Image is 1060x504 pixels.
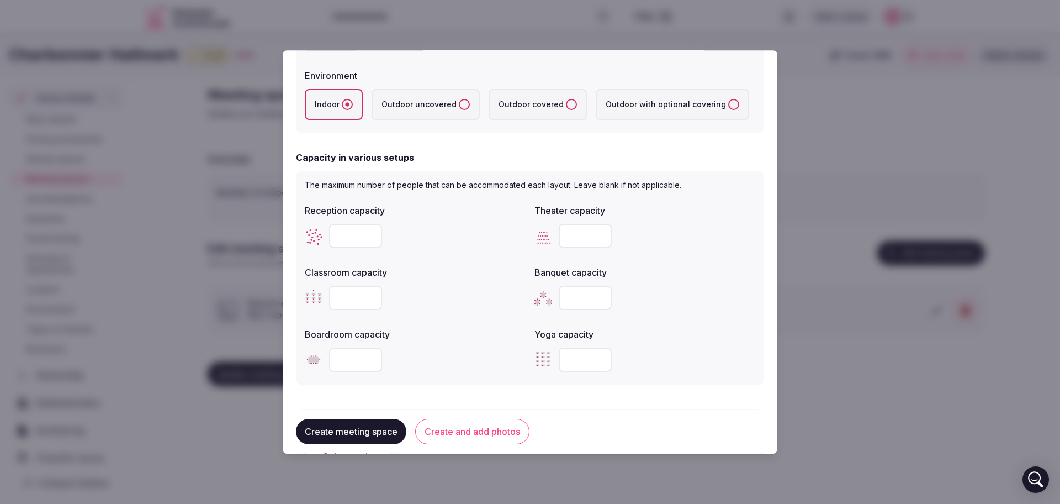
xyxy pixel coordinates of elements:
label: Indoor [305,89,363,120]
label: Yoga capacity [534,330,755,339]
button: Create and add photos [415,419,529,445]
label: Outdoor with optional covering [596,89,749,120]
label: Boardroom capacity [305,330,526,339]
h2: Capacity in various setups [296,151,414,164]
button: Create meeting space [296,419,406,445]
p: The maximum number of people that can be accommodated each layout. Leave blank if not applicable. [305,180,755,191]
label: Banquet capacity [534,268,755,277]
button: Indoor [342,99,353,110]
button: Outdoor with optional covering [728,99,739,110]
label: Classroom capacity [305,268,526,277]
label: Theater capacity [534,206,755,215]
label: Environment [305,71,755,80]
button: Outdoor covered [566,99,577,110]
label: Outdoor covered [489,89,587,120]
label: Reception capacity [305,206,526,215]
button: Outdoor uncovered [459,99,470,110]
label: Outdoor uncovered [372,89,480,120]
